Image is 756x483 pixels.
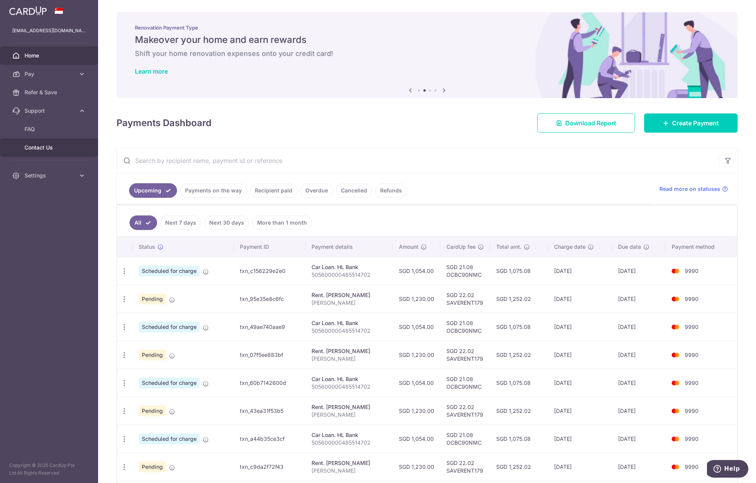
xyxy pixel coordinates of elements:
td: txn_60b7142600d [234,369,306,397]
span: 9990 [685,296,699,302]
td: txn_49ae740aae9 [234,313,306,341]
th: Payment ID [234,237,306,257]
td: SGD 22.02 SAVERENT179 [440,341,490,369]
td: txn_43ea31f53b5 [234,397,306,425]
div: Car Loan. HL Bank [312,263,387,271]
td: txn_a44b35ce3cf [234,425,306,453]
iframe: Opens a widget where you can find more information [707,460,748,479]
td: txn_c156229e2e0 [234,257,306,285]
td: [DATE] [612,257,666,285]
img: Bank Card [668,350,683,360]
td: SGD 1,054.00 [393,369,440,397]
a: Overdue [300,183,333,198]
td: SGD 21.08 OCBC90NMC [440,313,490,341]
span: Scheduled for charge [139,434,200,444]
img: Bank Card [668,406,683,416]
span: Scheduled for charge [139,378,200,388]
a: Next 7 days [160,215,201,230]
td: [DATE] [612,285,666,313]
a: All [130,215,157,230]
img: Bank Card [668,294,683,304]
td: SGD 1,054.00 [393,313,440,341]
img: Bank Card [668,322,683,332]
a: Cancelled [336,183,372,198]
td: [DATE] [612,369,666,397]
span: Settings [25,172,75,179]
a: Download Report [537,113,635,133]
td: [DATE] [612,341,666,369]
span: CardUp fee [446,243,476,251]
div: Rent. [PERSON_NAME] [312,459,387,467]
td: [DATE] [612,397,666,425]
p: [PERSON_NAME] [312,299,387,307]
td: SGD 1,230.00 [393,397,440,425]
span: Pending [139,350,166,360]
p: 505600000485514702 [312,383,387,391]
div: Car Loan. HL Bank [312,431,387,439]
a: More than 1 month [252,215,312,230]
span: Amount [399,243,418,251]
span: Home [25,52,75,59]
td: [DATE] [548,341,612,369]
td: SGD 1,075.08 [490,369,548,397]
span: 9990 [685,435,699,442]
span: Pending [139,294,166,304]
span: Status [139,243,155,251]
div: Rent. [PERSON_NAME] [312,403,387,411]
p: [PERSON_NAME] [312,355,387,363]
a: Create Payment [644,113,738,133]
a: Read more on statuses [659,185,728,193]
td: SGD 22.02 SAVERENT179 [440,453,490,481]
p: Renovation Payment Type [135,25,719,31]
td: SGD 1,252.02 [490,341,548,369]
h4: Payments Dashboard [116,116,212,130]
span: Support [25,107,75,115]
span: Due date [618,243,641,251]
td: [DATE] [548,397,612,425]
span: 9990 [685,324,699,330]
td: [DATE] [548,369,612,397]
span: 9990 [685,268,699,274]
a: Next 30 days [204,215,249,230]
td: [DATE] [612,425,666,453]
img: Bank Card [668,266,683,276]
td: SGD 21.08 OCBC90NMC [440,369,490,397]
td: SGD 1,075.08 [490,313,548,341]
td: txn_c9da2f72f43 [234,453,306,481]
td: SGD 1,054.00 [393,425,440,453]
p: [PERSON_NAME] [312,467,387,475]
div: Car Loan. HL Bank [312,375,387,383]
div: Rent. [PERSON_NAME] [312,347,387,355]
span: Scheduled for charge [139,322,200,332]
td: SGD 1,252.02 [490,397,548,425]
div: Rent. [PERSON_NAME] [312,291,387,299]
p: 505600000485514702 [312,327,387,335]
td: [DATE] [548,257,612,285]
td: [DATE] [548,285,612,313]
span: Contact Us [25,144,75,151]
td: SGD 1,054.00 [393,257,440,285]
a: Payments on the way [180,183,247,198]
span: Create Payment [672,118,719,128]
td: [DATE] [612,453,666,481]
h5: Makeover your home and earn rewards [135,34,719,46]
img: Bank Card [668,462,683,472]
span: Scheduled for charge [139,266,200,276]
th: Payment details [305,237,393,257]
p: 505600000485514702 [312,439,387,447]
span: Pending [139,406,166,416]
td: [DATE] [548,425,612,453]
a: Refunds [375,183,407,198]
td: SGD 1,230.00 [393,341,440,369]
td: SGD 21.08 OCBC90NMC [440,257,490,285]
td: SGD 21.08 OCBC90NMC [440,425,490,453]
a: Upcoming [129,183,177,198]
span: Total amt. [496,243,521,251]
p: [EMAIL_ADDRESS][DOMAIN_NAME] [12,27,86,34]
td: SGD 1,252.02 [490,285,548,313]
h6: Shift your home renovation expenses onto your credit card! [135,49,719,58]
img: Bank Card [668,434,683,444]
td: txn_07f5ee883bf [234,341,306,369]
th: Payment method [666,237,737,257]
